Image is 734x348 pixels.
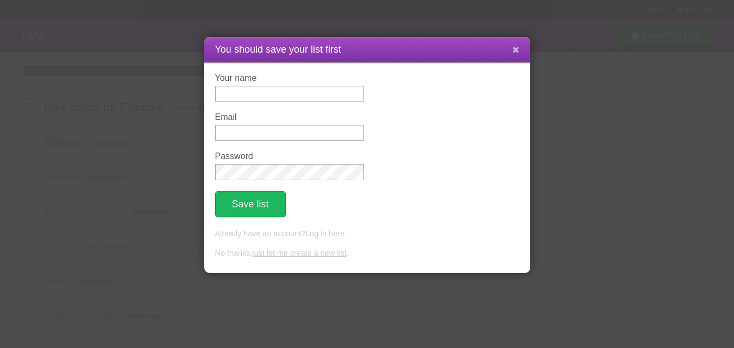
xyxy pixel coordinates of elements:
[215,73,364,83] label: Your name
[215,112,364,122] label: Email
[252,249,347,257] a: just let me create a new list
[305,229,344,238] a: Log in here
[215,228,519,240] p: Already have an account? .
[215,151,364,161] label: Password
[215,42,519,57] h1: You should save your list first
[215,248,519,260] p: No thanks, .
[215,191,286,217] button: Save list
